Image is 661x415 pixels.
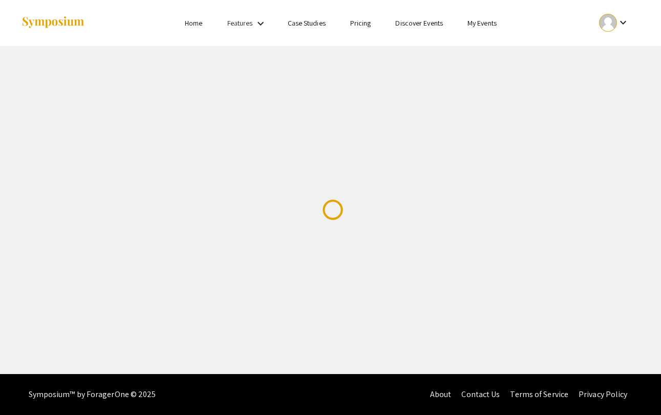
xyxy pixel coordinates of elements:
mat-icon: Expand Features list [254,17,267,30]
img: Symposium by ForagerOne [21,16,85,30]
a: About [430,389,452,400]
a: Features [227,18,253,28]
div: Symposium™ by ForagerOne © 2025 [29,374,156,415]
iframe: Chat [617,369,653,407]
a: Contact Us [461,389,500,400]
a: Pricing [350,18,371,28]
a: My Events [467,18,497,28]
mat-icon: Expand account dropdown [617,16,629,29]
button: Expand account dropdown [588,11,640,34]
a: Terms of Service [510,389,568,400]
a: Home [185,18,202,28]
a: Privacy Policy [579,389,627,400]
a: Case Studies [288,18,326,28]
a: Discover Events [395,18,443,28]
